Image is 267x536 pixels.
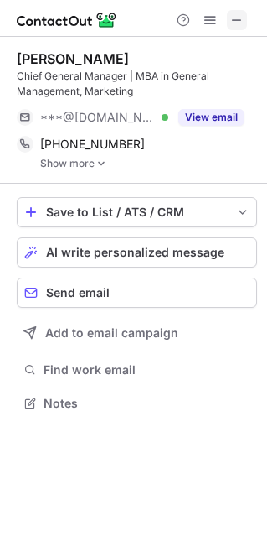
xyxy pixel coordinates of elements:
div: Save to List / ATS / CRM [46,206,228,219]
a: Show more [40,158,257,169]
img: ContactOut v5.3.10 [17,10,117,30]
button: Find work email [17,358,257,382]
span: Notes [44,396,250,411]
div: Chief General Manager | MBA in General Management, Marketing [17,69,257,99]
button: save-profile-one-click [17,197,257,227]
button: Reveal Button [178,109,244,126]
button: AI write personalized message [17,237,257,268]
button: Notes [17,392,257,415]
span: Add to email campaign [45,326,178,340]
span: [PHONE_NUMBER] [40,137,145,152]
span: Find work email [44,362,250,377]
button: Add to email campaign [17,318,257,348]
span: Send email [46,286,110,299]
div: [PERSON_NAME] [17,50,129,67]
span: AI write personalized message [46,246,224,259]
span: ***@[DOMAIN_NAME] [40,110,156,125]
button: Send email [17,278,257,308]
img: - [96,158,106,169]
